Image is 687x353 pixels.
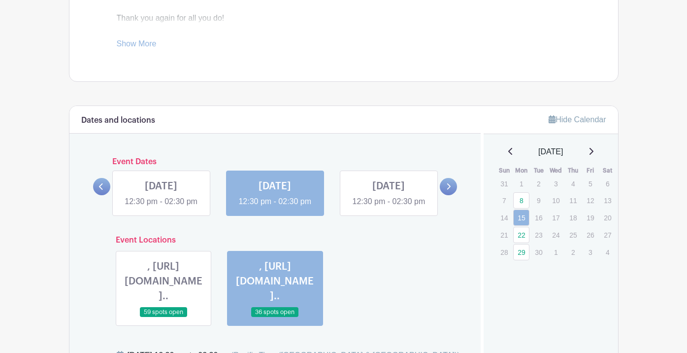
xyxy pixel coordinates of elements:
a: 8 [513,192,529,209]
p: 1 [513,176,529,191]
a: Show More [117,39,157,52]
p: 9 [530,193,547,208]
th: Thu [564,166,582,176]
p: 2 [530,176,547,191]
th: Mon [513,166,530,176]
p: 12 [582,193,598,208]
p: 23 [530,227,547,243]
a: Hide Calendar [549,115,606,124]
p: 13 [599,193,616,208]
p: 26 [582,227,598,243]
p: 28 [496,245,512,260]
a: 29 [513,244,529,260]
p: 7 [496,193,512,208]
p: 20 [599,210,616,225]
p: 27 [599,227,616,243]
p: 4 [565,176,581,191]
a: 22 [513,227,529,243]
a: 15 [513,210,529,226]
p: 16 [530,210,547,225]
p: 24 [548,227,564,243]
p: 30 [530,245,547,260]
p: 31 [496,176,512,191]
p: 3 [548,176,564,191]
p: 21 [496,227,512,243]
p: 18 [565,210,581,225]
th: Sat [599,166,616,176]
span: [DATE] [538,146,563,158]
p: 10 [548,193,564,208]
p: 1 [548,245,564,260]
p: 5 [582,176,598,191]
p: 19 [582,210,598,225]
h6: Event Dates [110,157,440,167]
th: Tue [530,166,547,176]
h6: Event Locations [108,236,443,245]
p: 2 [565,245,581,260]
p: 11 [565,193,581,208]
p: 25 [565,227,581,243]
th: Fri [582,166,599,176]
p: 4 [599,245,616,260]
h6: Dates and locations [81,116,155,125]
p: 17 [548,210,564,225]
p: 6 [599,176,616,191]
p: 3 [582,245,598,260]
th: Wed [547,166,564,176]
th: Sun [495,166,513,176]
p: 14 [496,210,512,225]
